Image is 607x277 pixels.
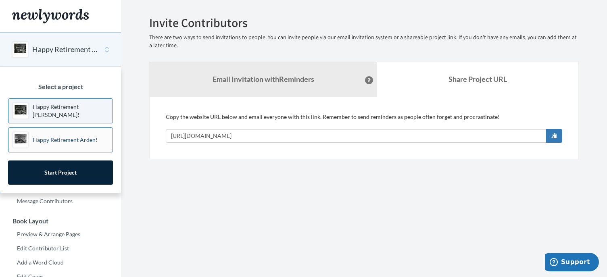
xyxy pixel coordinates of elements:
h3: Select a project [8,83,113,90]
button: Happy Retirement [PERSON_NAME]! [32,44,98,55]
div: Copy the website URL below and email everyone with this link. Remember to send reminders as peopl... [166,113,562,143]
b: Share Project URL [448,75,507,83]
iframe: Opens a widget where you can chat to one of our agents [545,253,599,273]
strong: Email Invitation with Reminders [213,75,314,83]
p: There are two ways to send invitations to people. You can invite people via our email invitation ... [149,33,579,50]
p: Happy Retirement [PERSON_NAME]! [33,103,108,119]
p: Happy Retirement Arden! [33,136,98,144]
img: Newlywords logo [12,9,89,23]
h2: Invite Contributors [149,16,579,29]
a: Happy Retirement Arden! [8,127,113,152]
a: Start Project [8,160,113,185]
h3: Book Layout [0,217,121,225]
a: Happy Retirement [PERSON_NAME]! [8,98,113,123]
